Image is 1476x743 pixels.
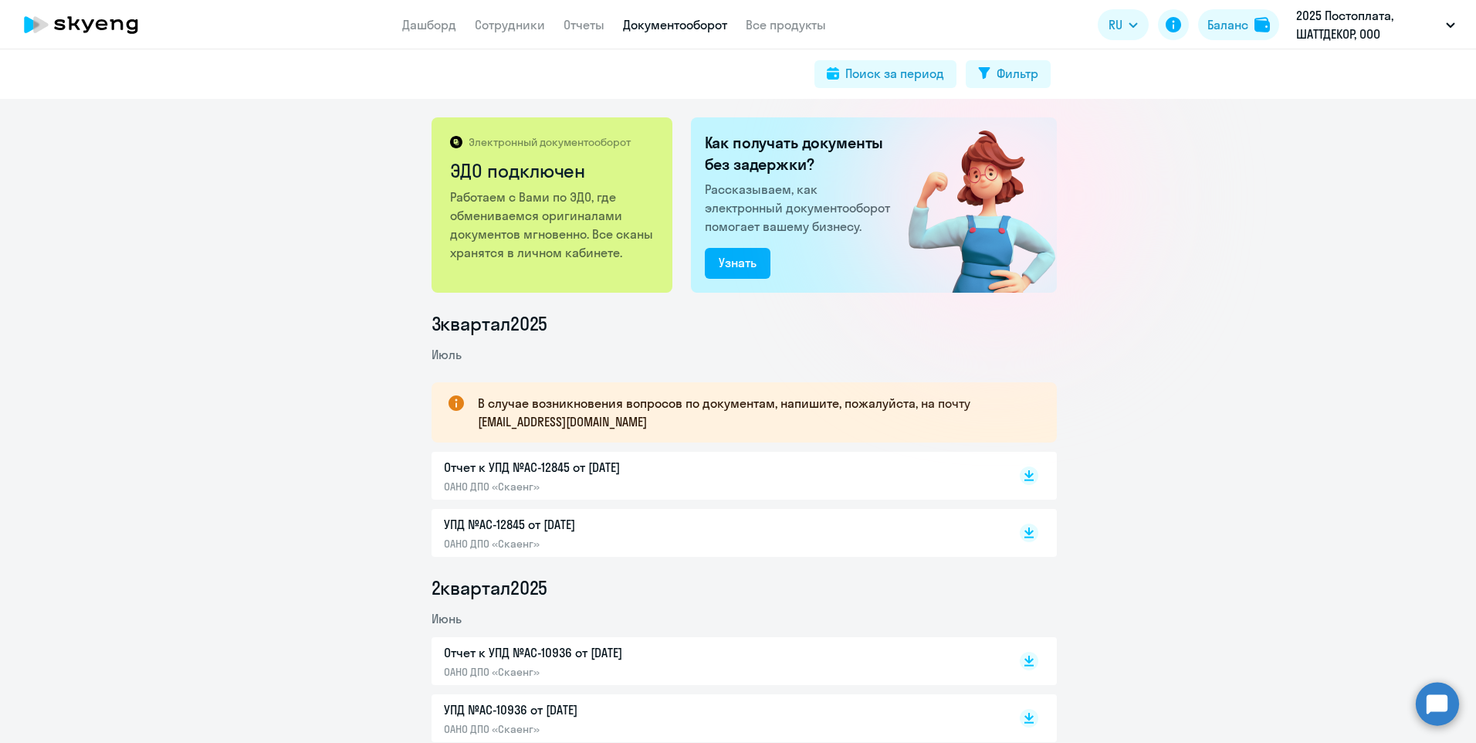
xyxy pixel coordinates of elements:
span: Июнь [432,611,462,626]
button: Фильтр [966,60,1051,88]
p: 2025 Постоплата, ШАТТДЕКОР, ООО [1296,6,1440,43]
img: balance [1254,17,1270,32]
p: ОАНО ДПО «Скаенг» [444,480,768,494]
p: УПД №AC-12845 от [DATE] [444,515,768,534]
a: Отчет к УПД №AC-10936 от [DATE]ОАНО ДПО «Скаенг» [444,643,987,679]
span: Июль [432,347,462,362]
p: Электронный документооборот [469,135,631,149]
button: RU [1098,9,1149,40]
h2: ЭДО подключен [450,158,656,183]
button: Балансbalance [1198,9,1279,40]
p: ОАНО ДПО «Скаенг» [444,665,768,679]
h2: Как получать документы без задержки? [705,132,896,175]
p: УПД №AC-10936 от [DATE] [444,701,768,719]
div: Поиск за период [845,64,944,83]
a: Отчет к УПД №AC-12845 от [DATE]ОАНО ДПО «Скаенг» [444,458,987,494]
a: УПД №AC-12845 от [DATE]ОАНО ДПО «Скаенг» [444,515,987,551]
li: 2 квартал 2025 [432,575,1057,600]
p: Рассказываем, как электронный документооборот помогает вашему бизнесу. [705,180,896,236]
p: В случае возникновения вопросов по документам, напишите, пожалуйста, на почту [EMAIL_ADDRESS][DOM... [478,394,1029,431]
p: Отчет к УПД №AC-12845 от [DATE] [444,458,768,477]
p: ОАНО ДПО «Скаенг» [444,722,768,736]
div: Баланс [1207,15,1248,34]
li: 3 квартал 2025 [432,311,1057,336]
div: Фильтр [997,64,1038,83]
a: Дашборд [402,17,456,32]
button: 2025 Постоплата, ШАТТДЕКОР, ООО [1288,6,1463,43]
a: Сотрудники [475,17,545,32]
span: RU [1109,15,1122,34]
a: Отчеты [564,17,604,32]
a: УПД №AC-10936 от [DATE]ОАНО ДПО «Скаенг» [444,701,987,736]
button: Поиск за период [814,60,956,88]
a: Все продукты [746,17,826,32]
div: Узнать [719,253,757,272]
button: Узнать [705,248,770,279]
p: Отчет к УПД №AC-10936 от [DATE] [444,643,768,662]
p: Работаем с Вами по ЭДО, где обмениваемся оригиналами документов мгновенно. Все сканы хранятся в л... [450,188,656,262]
img: connected [883,117,1057,293]
a: Документооборот [623,17,727,32]
p: ОАНО ДПО «Скаенг» [444,537,768,551]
